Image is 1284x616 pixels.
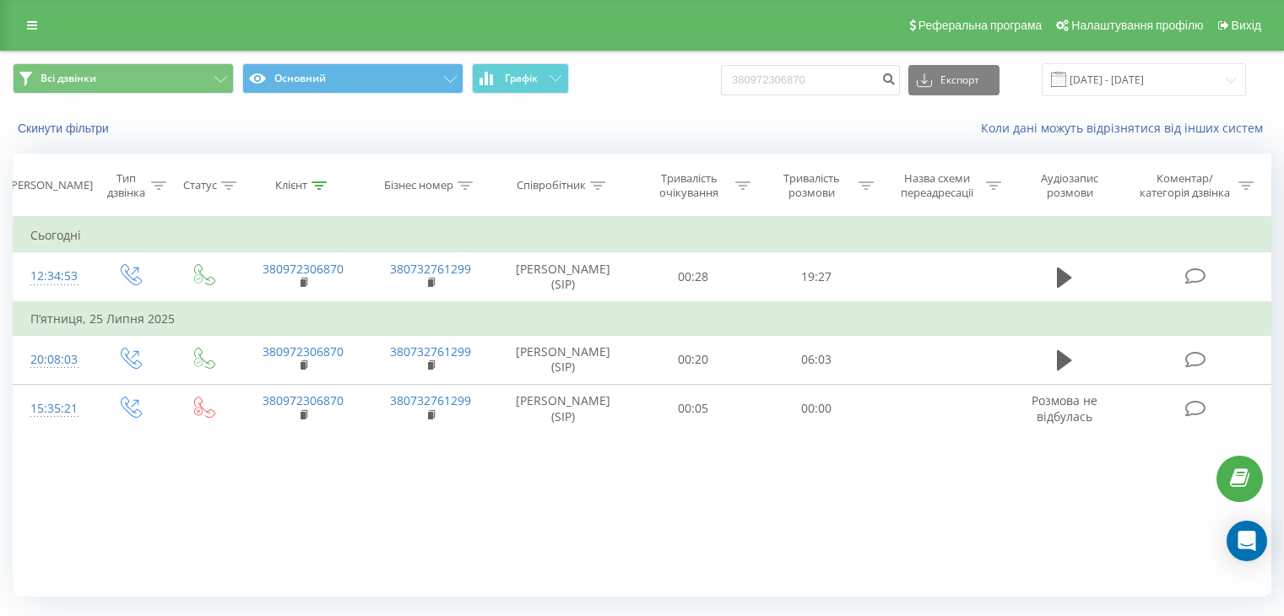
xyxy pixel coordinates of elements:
[8,179,93,193] div: [PERSON_NAME]
[263,343,344,359] a: 380972306870
[14,219,1271,252] td: Сьогодні
[242,63,463,94] button: Основний
[106,171,146,200] div: Тип дзвінка
[13,121,117,136] button: Скинути фільтри
[908,65,1000,95] button: Експорт
[30,260,75,293] div: 12:34:53
[755,335,877,384] td: 06:03
[918,19,1043,32] span: Реферальна програма
[495,252,632,302] td: [PERSON_NAME] (SIP)
[632,252,755,302] td: 00:28
[1021,171,1119,200] div: Аудіозапис розмови
[1071,19,1203,32] span: Налаштування профілю
[390,392,471,408] a: 380732761299
[981,120,1271,136] a: Коли дані можуть відрізнятися вiд інших систем
[183,179,217,193] div: Статус
[472,63,569,94] button: Графік
[755,384,877,433] td: 00:00
[1135,171,1234,200] div: Коментар/категорія дзвінка
[30,343,75,376] div: 20:08:03
[632,384,755,433] td: 00:05
[41,72,96,85] span: Всі дзвінки
[893,171,982,200] div: Назва схеми переадресації
[275,179,307,193] div: Клієнт
[1227,521,1267,561] div: Open Intercom Messenger
[263,392,344,408] a: 380972306870
[384,179,453,193] div: Бізнес номер
[517,179,586,193] div: Співробітник
[495,384,632,433] td: [PERSON_NAME] (SIP)
[770,171,854,200] div: Тривалість розмови
[13,63,234,94] button: Всі дзвінки
[1232,19,1261,32] span: Вихід
[1032,392,1097,424] span: Розмова не відбулась
[505,73,538,84] span: Графік
[390,343,471,359] a: 380732761299
[30,392,75,425] div: 15:35:21
[495,335,632,384] td: [PERSON_NAME] (SIP)
[647,171,732,200] div: Тривалість очікування
[755,252,877,302] td: 19:27
[721,65,900,95] input: Пошук за номером
[263,261,344,277] a: 380972306870
[390,261,471,277] a: 380732761299
[632,335,755,384] td: 00:20
[14,302,1271,336] td: П’ятниця, 25 Липня 2025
